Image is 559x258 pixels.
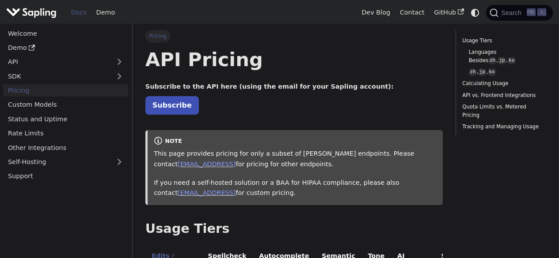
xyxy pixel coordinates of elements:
[469,68,477,76] code: zh
[508,57,516,64] code: ko
[66,6,91,19] a: Docs
[486,5,552,21] button: Search (Ctrl+K)
[3,27,128,40] a: Welcome
[154,178,437,199] p: If you need a self-hosted solution or a BAA for HIPAA compliance, please also contact for custom ...
[3,41,128,54] a: Demo
[3,70,110,82] a: SDK
[3,98,128,111] a: Custom Models
[3,141,128,154] a: Other Integrations
[145,221,443,237] h2: Usage Tiers
[462,37,543,45] a: Usage Tiers
[145,30,443,42] nav: Breadcrumbs
[537,8,546,16] kbd: K
[110,70,128,82] button: Expand sidebar category 'SDK'
[462,91,543,100] a: API vs. Frontend Integrations
[488,68,496,76] code: ko
[110,56,128,68] button: Expand sidebar category 'API'
[3,84,128,97] a: Pricing
[145,96,199,114] a: Subscribe
[469,6,482,19] button: Switch between dark and light mode (currently system mode)
[395,6,430,19] a: Contact
[462,103,543,120] a: Quota Limits vs. Metered Pricing
[145,48,443,71] h1: API Pricing
[3,56,110,68] a: API
[3,112,128,125] a: Status and Uptime
[488,57,496,64] code: zh
[3,170,128,183] a: Support
[154,136,437,147] div: note
[145,30,171,42] span: Pricing
[429,6,468,19] a: GitHub
[178,161,236,168] a: [EMAIL_ADDRESS]
[3,156,128,168] a: Self-Hosting
[478,68,486,76] code: jp
[3,127,128,140] a: Rate Limits
[357,6,395,19] a: Dev Blog
[6,6,60,19] a: Sapling.ai
[154,149,437,170] p: This page provides pricing for only a subset of [PERSON_NAME] endpoints. Please contact for prici...
[91,6,120,19] a: Demo
[462,79,543,88] a: Calculating Usage
[178,189,236,196] a: [EMAIL_ADDRESS]
[462,123,543,131] a: Tracking and Managing Usage
[469,68,540,76] a: zh,jp,ko
[498,57,506,64] code: jp
[6,6,57,19] img: Sapling.ai
[469,48,540,65] a: Languages Besideszh,jp,ko
[498,9,527,16] span: Search
[145,83,394,90] strong: Subscribe to the API here (using the email for your Sapling account):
